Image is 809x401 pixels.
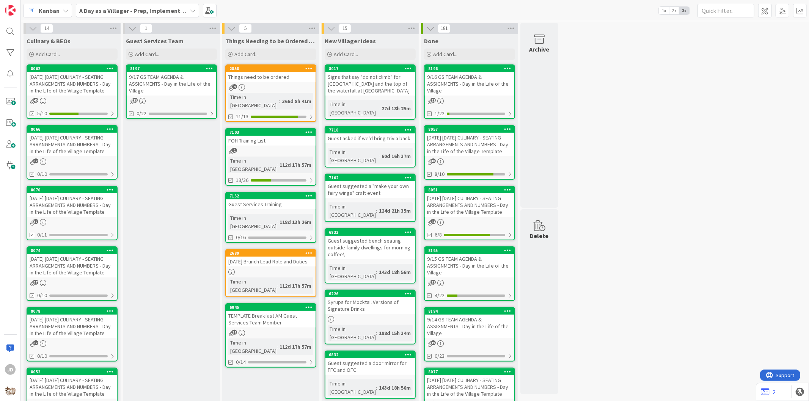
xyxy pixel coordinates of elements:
[431,340,436,345] span: 19
[329,175,415,180] div: 7102
[33,158,38,163] span: 37
[135,51,159,58] span: Add Card...
[279,97,280,105] span: :
[425,375,514,399] div: [DATE] [DATE] CULINARY - SEATING ARRANGEMENTS AND NUMBERS - Day in the Life of the Village Template
[425,368,514,399] div: 8077[DATE] [DATE] CULINARY - SEATING ARRANGEMENTS AND NUMBERS - Day in the Life of the Village Te...
[33,98,38,103] span: 40
[376,384,377,392] span: :
[425,308,514,338] div: 81949/14 GS TEAM AGENDA & ASSIGNMENTS - Day in the Life of the Village
[379,104,380,113] span: :
[278,343,313,351] div: 112d 17h 57m
[232,330,237,335] span: 37
[226,193,316,199] div: 7152
[27,368,117,399] div: 8052[DATE] [DATE] CULINARY - SEATING ARRANGEMENTS AND NUMBERS - Day in the Life of the Village Te...
[328,264,376,280] div: Time in [GEOGRAPHIC_DATA]
[225,192,316,243] a: 7152Guest Services TrainingTime in [GEOGRAPHIC_DATA]:118d 13h 26m0/16
[27,247,117,277] div: 8074[DATE] [DATE] CULINARY - SEATING ARRANGEMENTS AND NUMBERS - Day in the Life of the Village Te...
[438,24,451,33] span: 181
[27,133,117,156] div: [DATE] [DATE] CULINARY - SEATING ARRANGEMENTS AND NUMBERS - Day in the Life of the Village Template
[236,233,246,241] span: 0/16
[27,65,117,96] div: 8062[DATE] [DATE] CULINARY - SEATING ARRANGEMENTS AND NUMBERS - Day in the Life of the Village Te...
[325,174,416,222] a: 7102Guest suggested a "make your own fairy wings" craft eventTime in [GEOGRAPHIC_DATA]:124d 21h 35m
[329,127,415,133] div: 7718
[325,351,415,358] div: 6832
[226,136,316,146] div: FOH Training List
[225,64,316,122] a: 2858Things need to be orderedTime in [GEOGRAPHIC_DATA]:366d 8h 41m11/13
[31,127,117,132] div: 8066
[435,110,445,117] span: 1/22
[239,24,252,33] span: 5
[228,277,276,294] div: Time in [GEOGRAPHIC_DATA]
[428,248,514,253] div: 8195
[276,282,278,290] span: :
[377,384,413,392] div: 143d 18h 56m
[27,65,117,72] div: 8062
[27,64,118,119] a: 8062[DATE] [DATE] CULINARY - SEATING ARRANGEMENTS AND NUMBERS - Day in the Life of the Village Te...
[425,186,514,217] div: 8051[DATE] [DATE] CULINARY - SEATING ARRANGEMENTS AND NUMBERS - Day in the Life of the Village Te...
[228,93,279,110] div: Time in [GEOGRAPHIC_DATA]
[425,193,514,217] div: [DATE] [DATE] CULINARY - SEATING ARRANGEMENTS AND NUMBERS - Day in the Life of the Village Template
[37,231,47,239] span: 0/11
[325,297,415,314] div: Syrups for Mocktail Versions of Signature Drinks
[31,309,117,314] div: 8078
[27,193,117,217] div: [DATE] [DATE] CULINARY - SEATING ARRANGEMENTS AND NUMBERS - Day in the Life of the Village Template
[133,98,138,103] span: 19
[377,207,413,215] div: 124d 21h 35m
[226,129,316,136] div: 7103
[225,249,316,297] a: 2689[DATE] Brunch Lead Role and DutiesTime in [GEOGRAPHIC_DATA]:112d 17h 57m
[27,186,118,240] a: 8070[DATE] [DATE] CULINARY - SEATING ARRANGEMENTS AND NUMBERS - Day in the Life of the Village Te...
[27,375,117,399] div: [DATE] [DATE] CULINARY - SEATING ARRANGEMENTS AND NUMBERS - Day in the Life of the Village Template
[433,51,457,58] span: Add Card...
[226,304,316,327] div: 6945TEMPLATE Breakfast AM Guest Services Team Member
[140,24,152,33] span: 1
[435,291,445,299] span: 4/22
[425,308,514,315] div: 8194
[425,65,514,72] div: 8196
[226,129,316,146] div: 7103FOH Training List
[27,247,117,254] div: 8074
[226,250,316,257] div: 2689
[325,358,415,375] div: Guest suggested a door mirror for FFC and OFC
[325,181,415,198] div: Guest suggested a "make your own fairy wings" craft event
[27,186,117,193] div: 8070
[226,65,316,82] div: 2858Things need to be ordered
[37,352,47,360] span: 0/10
[27,126,117,156] div: 8066[DATE] [DATE] CULINARY - SEATING ARRANGEMENTS AND NUMBERS - Day in the Life of the Village Te...
[229,305,316,310] div: 6945
[226,193,316,209] div: 7152Guest Services Training
[278,218,313,226] div: 118d 13h 26m
[225,303,316,368] a: 6945TEMPLATE Breakfast AM Guest Services Team MemberTime in [GEOGRAPHIC_DATA]:112d 17h 57m0/14
[137,110,146,117] span: 0/22
[126,64,217,119] a: 81979/17 GS TEAM AGENDA & ASSIGNMENTS - Day in the Life of the Village0/22
[16,1,35,10] span: Support
[27,126,117,133] div: 8066
[325,229,415,259] div: 6833Guest suggested bench seating outside family dwellings for morning coffee\
[276,161,278,169] span: :
[425,133,514,156] div: [DATE] [DATE] CULINARY - SEATING ARRANGEMENTS AND NUMBERS - Day in the Life of the Village Template
[325,290,415,314] div: 6226Syrups for Mocktail Versions of Signature Drinks
[228,214,276,230] div: Time in [GEOGRAPHIC_DATA]
[5,5,16,16] img: Visit kanbanzone.com
[431,280,436,285] span: 22
[225,128,316,186] a: 7103FOH Training ListTime in [GEOGRAPHIC_DATA]:112d 17h 57m13/36
[27,254,117,277] div: [DATE] [DATE] CULINARY - SEATING ARRANGEMENTS AND NUMBERS - Day in the Life of the Village Template
[33,280,38,285] span: 37
[225,37,316,45] span: Things Needing to be Ordered - PUT IN CARD, Don't make new card
[127,72,216,96] div: 9/17 GS TEAM AGENDA & ASSIGNMENTS - Day in the Life of the Village
[425,126,514,156] div: 8057[DATE] [DATE] CULINARY - SEATING ARRANGEMENTS AND NUMBERS - Day in the Life of the Village Te...
[27,125,118,180] a: 8066[DATE] [DATE] CULINARY - SEATING ARRANGEMENTS AND NUMBERS - Day in the Life of the Village Te...
[377,329,413,337] div: 198d 15h 34m
[234,51,259,58] span: Add Card...
[424,186,515,240] a: 8051[DATE] [DATE] CULINARY - SEATING ARRANGEMENTS AND NUMBERS - Day in the Life of the Village Te...
[226,199,316,209] div: Guest Services Training
[27,186,117,217] div: 8070[DATE] [DATE] CULINARY - SEATING ARRANGEMENTS AND NUMBERS - Day in the Life of the Village Te...
[325,127,415,133] div: 7718
[126,37,184,45] span: Guest Services Team
[329,291,415,296] div: 6226
[27,37,71,45] span: Culinary & BEOs
[37,110,47,117] span: 5/10
[328,379,376,396] div: Time in [GEOGRAPHIC_DATA]
[435,352,445,360] span: 0/23
[376,268,377,276] span: :
[229,193,316,199] div: 7152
